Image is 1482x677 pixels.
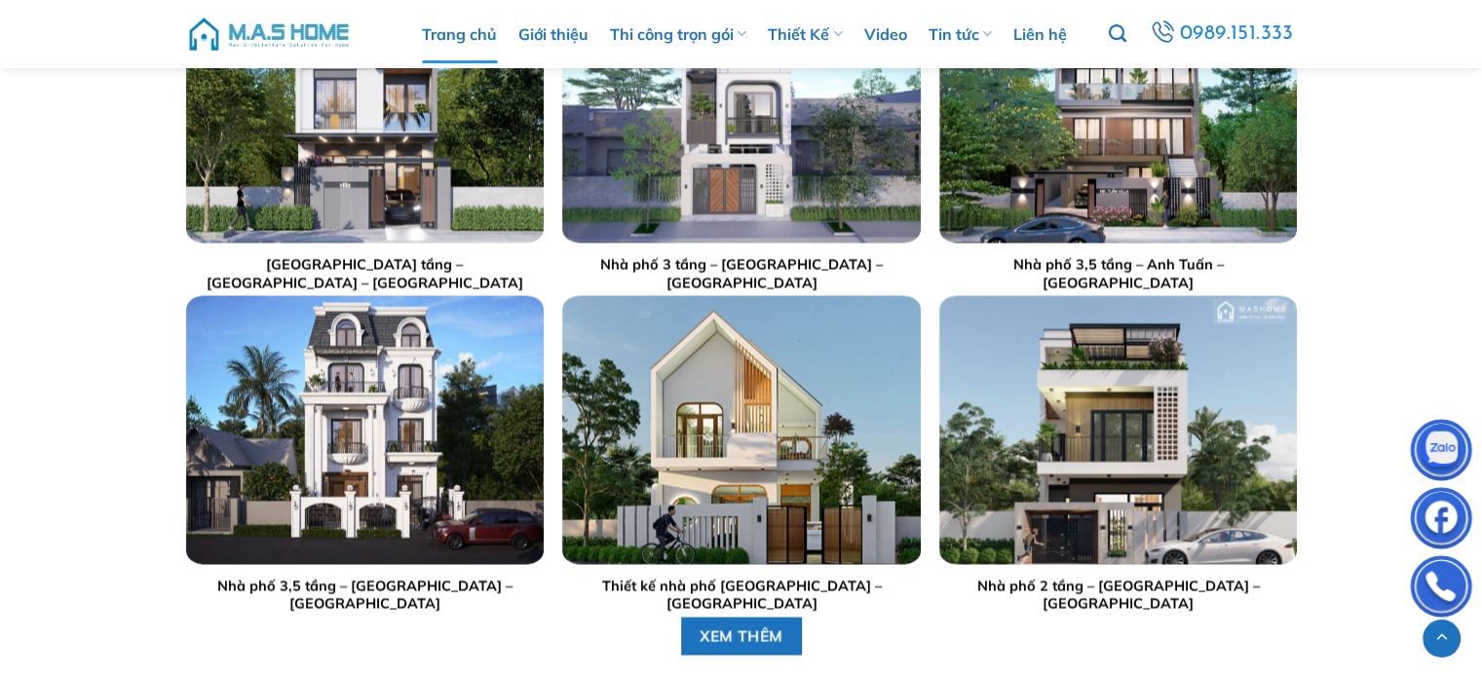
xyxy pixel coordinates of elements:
a: Thi công trọn gói [610,5,746,63]
a: XEM THÊM [680,618,802,656]
img: Trang chủ 85 [939,297,1297,565]
a: 0989.151.333 [1147,17,1296,52]
img: M.A.S HOME – Tổng Thầu Thiết Kế Và Xây Nhà Trọn Gói [186,5,352,63]
a: [GEOGRAPHIC_DATA] tầng – [GEOGRAPHIC_DATA] – [GEOGRAPHIC_DATA] [195,257,533,293]
a: Trang chủ [422,5,497,63]
span: 0989.151.333 [1180,18,1294,51]
a: Tin tức [929,5,992,63]
a: Nhà phố 3 tầng – [GEOGRAPHIC_DATA] – [GEOGRAPHIC_DATA] [572,257,910,293]
a: Video [864,5,907,63]
img: Trang chủ 83 [185,297,543,565]
a: Liên hệ [1013,5,1067,63]
a: Tìm kiếm [1108,14,1125,55]
img: Facebook [1412,492,1470,550]
a: Thiết Kế [768,5,842,63]
a: Nhà phố 3,5 tầng – Anh Tuấn – [GEOGRAPHIC_DATA] [949,257,1287,293]
a: Nhà phố 2 tầng – [GEOGRAPHIC_DATA] – [GEOGRAPHIC_DATA] [949,578,1287,614]
a: Thiết kế nhà phố [GEOGRAPHIC_DATA] – [GEOGRAPHIC_DATA] [572,578,910,614]
img: Phone [1412,560,1470,619]
a: Giới thiệu [518,5,589,63]
a: Lên đầu trang [1423,620,1461,658]
img: Zalo [1412,424,1470,482]
img: Trang chủ 84 [562,297,920,565]
a: Nhà phố 3,5 tầng – [GEOGRAPHIC_DATA] – [GEOGRAPHIC_DATA] [195,578,533,614]
span: XEM THÊM [700,624,783,649]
